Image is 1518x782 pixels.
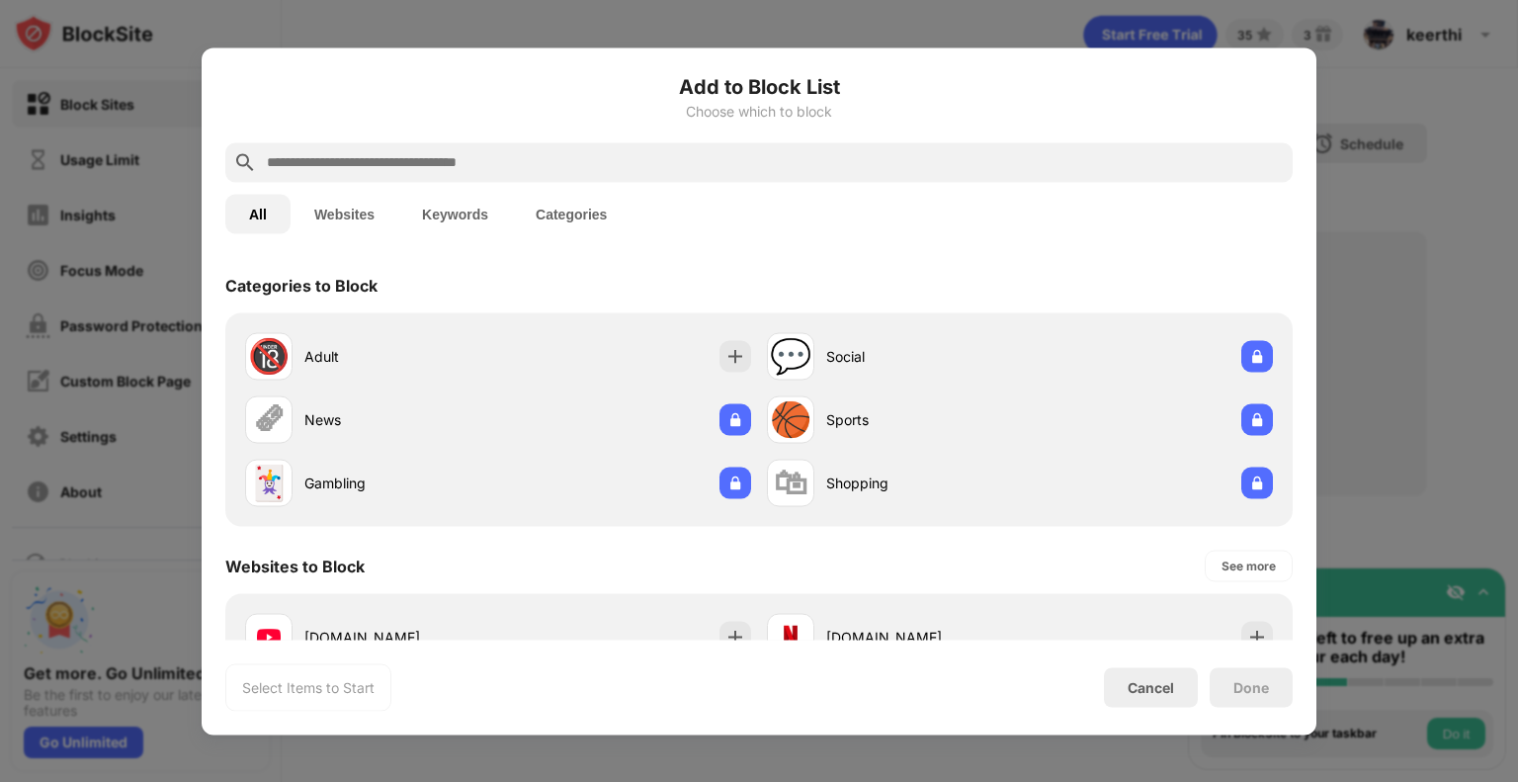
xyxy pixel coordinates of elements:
[826,627,1020,648] div: [DOMAIN_NAME]
[242,677,375,697] div: Select Items to Start
[779,625,802,649] img: favicons
[225,71,1293,101] h6: Add to Block List
[826,346,1020,367] div: Social
[826,473,1020,493] div: Shopping
[770,399,811,440] div: 🏀
[304,473,498,493] div: Gambling
[291,194,398,233] button: Websites
[248,463,290,503] div: 🃏
[225,275,378,295] div: Categories to Block
[225,556,365,575] div: Websites to Block
[774,463,807,503] div: 🛍
[512,194,631,233] button: Categories
[233,150,257,174] img: search.svg
[304,346,498,367] div: Adult
[248,336,290,377] div: 🔞
[225,194,291,233] button: All
[225,103,1293,119] div: Choose which to block
[304,627,498,648] div: [DOMAIN_NAME]
[826,409,1020,430] div: Sports
[252,399,286,440] div: 🗞
[1128,679,1174,696] div: Cancel
[304,409,498,430] div: News
[1233,679,1269,695] div: Done
[398,194,512,233] button: Keywords
[257,625,281,649] img: favicons
[770,336,811,377] div: 💬
[1222,556,1276,575] div: See more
